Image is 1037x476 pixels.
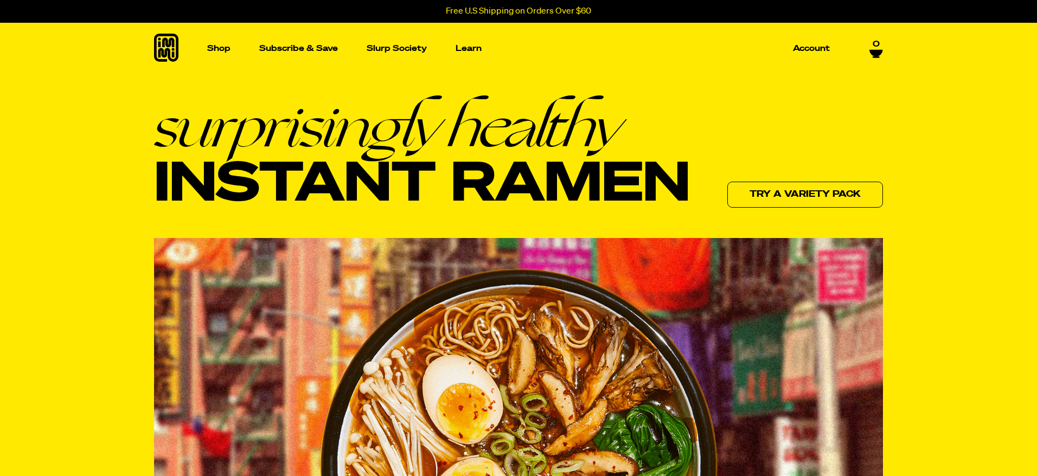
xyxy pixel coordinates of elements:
nav: Main navigation [203,23,834,74]
a: Shop [203,23,235,74]
p: Slurp Society [367,44,427,53]
p: Learn [456,44,482,53]
p: Shop [207,44,231,53]
span: 0 [873,40,880,49]
a: Try a variety pack [727,182,883,208]
p: Free U.S Shipping on Orders Over $60 [446,7,591,16]
em: surprisingly healthy [154,96,690,156]
a: Account [789,40,834,57]
a: Learn [451,23,486,74]
a: 0 [869,40,883,58]
h1: Instant Ramen [154,96,690,215]
p: Account [793,44,830,53]
a: Slurp Society [362,40,431,57]
p: Subscribe & Save [259,44,338,53]
a: Subscribe & Save [255,40,342,57]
